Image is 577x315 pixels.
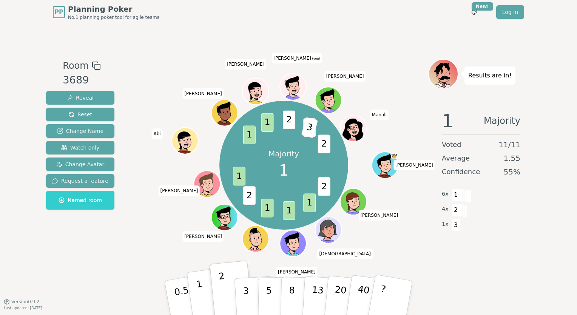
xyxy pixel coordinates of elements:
[268,148,299,159] p: Majority
[442,167,480,177] span: Confidence
[46,91,114,105] button: Reveal
[68,14,159,20] span: No.1 planning poker tool for agile teams
[63,73,100,88] div: 3689
[452,188,460,201] span: 1
[442,190,449,198] span: 6 x
[182,88,224,99] span: Click to change your name
[504,167,520,177] span: 55 %
[324,71,366,82] span: Click to change your name
[498,139,520,150] span: 11 / 11
[283,111,296,129] span: 2
[151,129,162,139] span: Click to change your name
[370,110,389,120] span: Click to change your name
[311,57,320,60] span: (you)
[218,271,228,312] p: 2
[46,108,114,121] button: Reset
[452,219,460,232] span: 3
[442,139,461,150] span: Voted
[46,157,114,171] button: Change Avatar
[304,193,316,212] span: 1
[242,261,250,271] span: Click to change your name
[158,186,200,196] span: Click to change your name
[393,160,435,170] span: Click to change your name
[46,124,114,138] button: Change Name
[452,204,460,216] span: 2
[67,94,94,102] span: Reveal
[442,220,449,229] span: 1 x
[61,144,100,151] span: Watch only
[182,232,224,242] span: Click to change your name
[391,153,398,160] span: Dan is the host
[442,205,449,213] span: 4 x
[301,117,318,138] span: 3
[281,74,306,99] button: Click to change your avatar
[283,201,296,220] span: 1
[243,125,256,144] span: 1
[46,141,114,154] button: Watch only
[261,199,274,217] span: 1
[468,70,512,81] p: Results are in!
[442,153,470,164] span: Average
[46,174,114,188] button: Request a feature
[442,112,454,130] span: 1
[46,191,114,210] button: Named room
[68,4,159,14] span: Planning Poker
[484,112,520,130] span: Majority
[68,111,92,118] span: Reset
[503,153,520,164] span: 1.55
[472,2,493,11] div: New!
[4,306,42,310] span: Last updated: [DATE]
[225,59,266,69] span: Click to change your name
[54,8,63,17] span: PP
[63,59,88,73] span: Room
[467,5,481,19] button: New!
[4,299,40,305] button: Version0.9.2
[11,299,40,305] span: Version 0.9.2
[496,5,524,19] a: Log in
[59,196,102,204] span: Named room
[276,267,318,278] span: Click to change your name
[53,4,159,20] a: PPPlanning PokerNo.1 planning poker tool for agile teams
[57,127,103,135] span: Change Name
[279,159,288,182] span: 1
[317,249,372,259] span: Click to change your name
[52,177,108,185] span: Request a feature
[233,167,245,185] span: 1
[318,134,330,153] span: 2
[272,53,322,63] span: Click to change your name
[56,161,105,168] span: Change Avatar
[358,210,400,221] span: Click to change your name
[261,113,274,131] span: 1
[243,186,256,205] span: 2
[318,177,330,196] span: 2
